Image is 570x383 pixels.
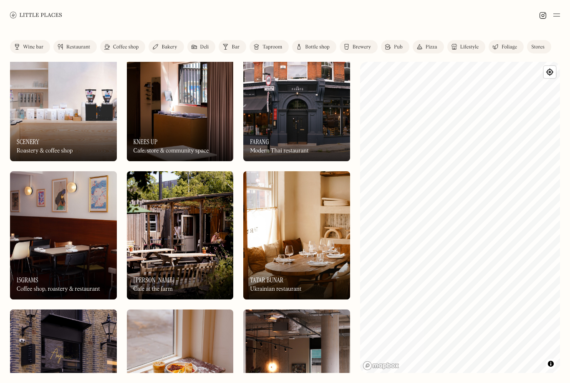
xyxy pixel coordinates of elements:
a: SceneryScenerySceneryRoastery & coffee shop [10,33,117,161]
a: Coffee shop [100,40,145,53]
a: Bottle shop [292,40,336,53]
a: Stores [527,40,551,53]
h3: 15grams [17,276,38,284]
a: FarangFarangFarangModern Thai restaurant [243,33,350,161]
a: Stepney'sStepney's[PERSON_NAME]Cafe at the farm [127,171,234,299]
h3: Knees Up [134,138,158,146]
a: Tatar BunarTatar BunarTatar BunarUkrainian restaurant [243,171,350,299]
a: Bar [219,40,246,53]
h3: Scenery [17,138,39,146]
div: Cafe at the farm [134,286,173,293]
div: Lifestyle [460,45,479,50]
div: Wine bar [23,45,43,50]
h3: [PERSON_NAME] [134,276,175,284]
div: Pub [394,45,403,50]
a: Deli [187,40,216,53]
div: Restaurant [66,45,90,50]
a: Lifestyle [447,40,485,53]
a: Mapbox homepage [363,361,399,370]
div: Deli [200,45,209,50]
div: Bottle shop [305,45,330,50]
img: Scenery [10,33,117,161]
img: Stepney's [127,171,234,299]
div: Taproom [262,45,282,50]
div: Coffee shop, roastery & restaurant [17,286,100,293]
span: Toggle attribution [548,359,553,368]
h3: Tatar Bunar [250,276,283,284]
img: Farang [243,33,350,161]
div: Roastery & coffee shop [17,147,73,155]
a: Pizza [413,40,444,53]
div: Coffee shop [113,45,139,50]
div: Bar [232,45,240,50]
img: 15grams [10,171,117,299]
div: Brewery [353,45,371,50]
a: Taproom [250,40,289,53]
img: Knees Up [127,33,234,161]
div: Bakery [161,45,177,50]
button: Find my location [544,66,556,78]
div: Foliage [502,45,517,50]
div: Cafe, store & community space [134,147,209,155]
div: Ukrainian restaurant [250,286,301,293]
a: Restaurant [53,40,97,53]
a: Pub [381,40,409,53]
a: 15grams15grams15gramsCoffee shop, roastery & restaurant [10,171,117,299]
div: Pizza [426,45,437,50]
div: Modern Thai restaurant [250,147,308,155]
a: Knees UpKnees UpKnees UpCafe, store & community space [127,33,234,161]
h3: Farang [250,138,269,146]
div: Stores [531,45,545,50]
a: Bakery [149,40,184,53]
a: Foliage [489,40,524,53]
button: Toggle attribution [546,359,556,369]
a: Wine bar [10,40,50,53]
img: Tatar Bunar [243,171,350,299]
a: Brewery [340,40,378,53]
